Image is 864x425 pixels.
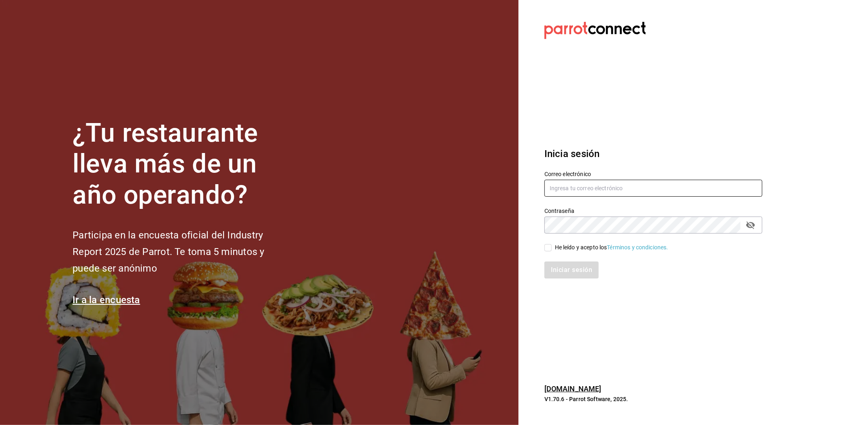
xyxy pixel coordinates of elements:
div: He leído y acepto los [555,243,668,252]
input: Ingresa tu correo electrónico [544,180,762,197]
p: V1.70.6 - Parrot Software, 2025. [544,395,762,403]
h2: Participa en la encuesta oficial del Industry Report 2025 de Parrot. Te toma 5 minutos y puede se... [73,227,291,276]
label: Correo electrónico [544,171,762,177]
h3: Inicia sesión [544,147,762,161]
a: Ir a la encuesta [73,294,140,306]
h1: ¿Tu restaurante lleva más de un año operando? [73,118,291,211]
button: passwordField [744,218,757,232]
label: Contraseña [544,208,762,214]
a: Términos y condiciones. [607,244,668,251]
a: [DOMAIN_NAME] [544,385,602,393]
